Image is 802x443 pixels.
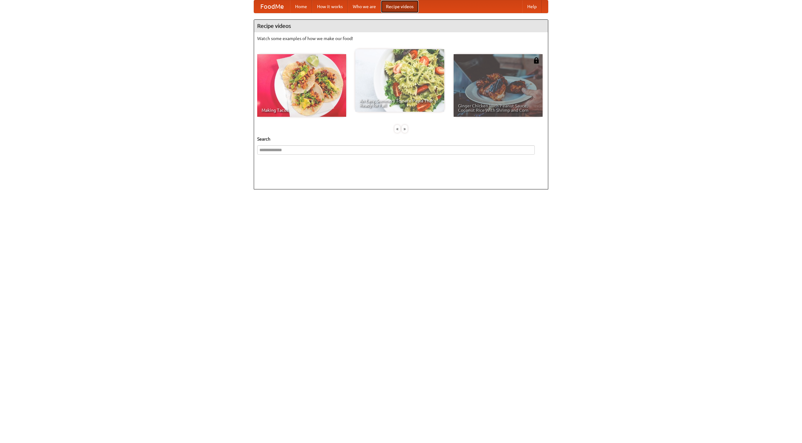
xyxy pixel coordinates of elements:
a: Home [290,0,312,13]
span: An Easy, Summery Tomato Pasta That's Ready for Fall [360,99,440,107]
div: » [402,125,408,133]
a: FoodMe [254,0,290,13]
h4: Recipe videos [254,20,548,32]
a: How it works [312,0,348,13]
img: 483408.png [533,57,539,64]
span: Making Tacos [262,108,342,112]
p: Watch some examples of how we make our food! [257,35,545,42]
a: An Easy, Summery Tomato Pasta That's Ready for Fall [355,49,444,112]
a: Making Tacos [257,54,346,117]
a: Help [522,0,542,13]
a: Recipe videos [381,0,419,13]
a: Who we are [348,0,381,13]
div: « [394,125,400,133]
h5: Search [257,136,545,142]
